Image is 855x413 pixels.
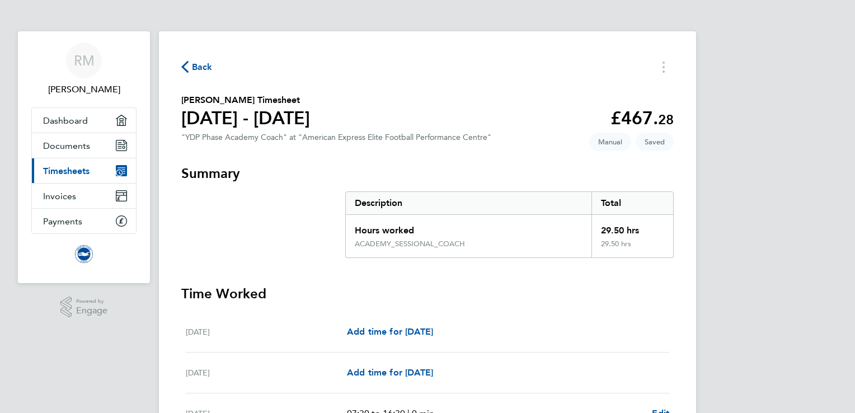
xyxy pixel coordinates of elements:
[18,31,150,283] nav: Main navigation
[43,191,76,201] span: Invoices
[589,133,631,151] span: This timesheet was manually created.
[181,165,674,182] h3: Summary
[636,133,674,151] span: This timesheet is Saved.
[32,184,136,208] a: Invoices
[43,166,90,176] span: Timesheets
[181,285,674,303] h3: Time Worked
[347,366,433,379] a: Add time for [DATE]
[43,140,90,151] span: Documents
[31,43,137,96] a: RM[PERSON_NAME]
[347,325,433,339] a: Add time for [DATE]
[347,326,433,337] span: Add time for [DATE]
[181,93,310,107] h2: [PERSON_NAME] Timesheet
[31,83,137,96] span: Rhys Murphy
[32,209,136,233] a: Payments
[355,240,465,248] div: ACADEMY_SESSIONAL_COACH
[181,107,310,129] h1: [DATE] - [DATE]
[654,58,674,76] button: Timesheets Menu
[43,216,82,227] span: Payments
[658,111,674,128] span: 28
[345,191,674,258] div: Summary
[610,107,674,129] app-decimal: £467.
[181,133,491,142] div: "YDP Phase Academy Coach" at "American Express Elite Football Performance Centre"
[192,60,213,74] span: Back
[74,53,95,68] span: RM
[43,115,88,126] span: Dashboard
[60,297,108,318] a: Powered byEngage
[76,297,107,306] span: Powered by
[591,240,673,257] div: 29.50 hrs
[32,108,136,133] a: Dashboard
[591,215,673,240] div: 29.50 hrs
[32,133,136,158] a: Documents
[76,306,107,316] span: Engage
[346,215,591,240] div: Hours worked
[346,192,591,214] div: Description
[347,367,433,378] span: Add time for [DATE]
[591,192,673,214] div: Total
[31,245,137,263] a: Go to home page
[181,60,213,74] button: Back
[75,245,93,263] img: brightonandhovealbion-logo-retina.png
[186,325,347,339] div: [DATE]
[186,366,347,379] div: [DATE]
[32,158,136,183] a: Timesheets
